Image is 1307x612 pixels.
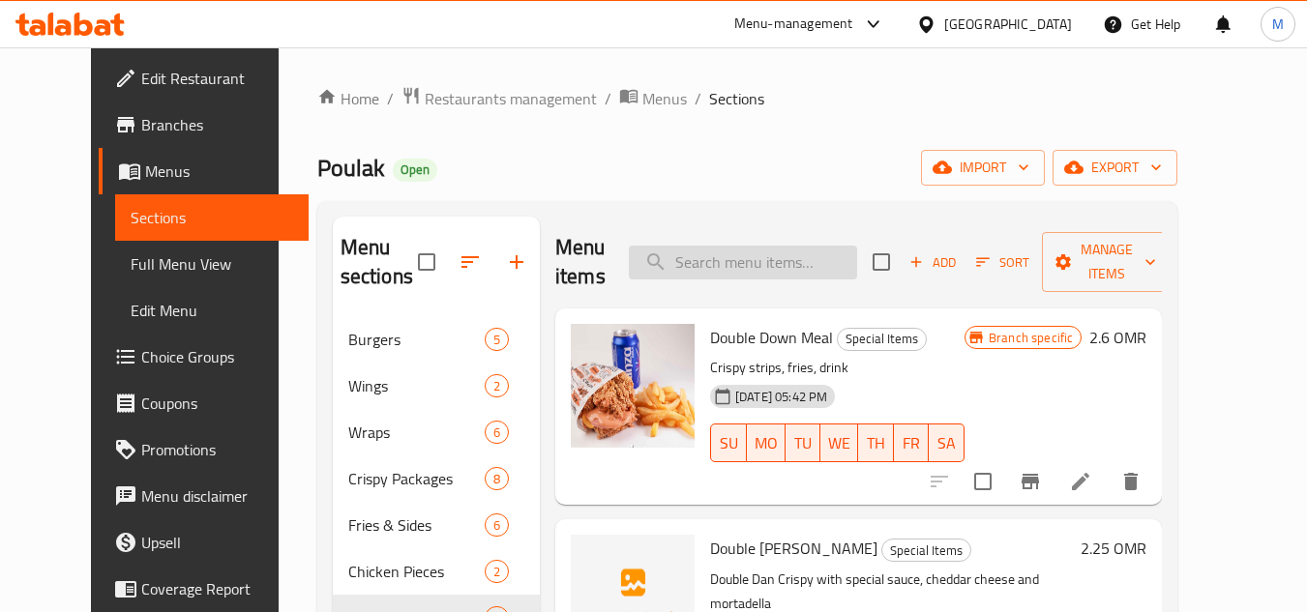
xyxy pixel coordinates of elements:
span: Fries & Sides [348,513,485,537]
button: Add [902,248,964,277]
div: Open [393,159,437,182]
span: Select to update [963,461,1003,502]
span: TU [793,429,814,457]
span: FR [902,429,922,457]
div: items [485,421,509,444]
span: 2 [486,377,508,395]
div: Wraps6 [333,409,540,455]
a: Coupons [99,380,310,426]
span: SU [719,429,739,457]
span: Add item [902,248,964,277]
img: Double Down Meal [571,324,695,448]
span: Wings [348,374,485,397]
a: Full Menu View [115,241,310,287]
button: FR [894,423,930,462]
span: 5 [486,331,508,349]
a: Edit Menu [115,287,310,334]
span: WE [828,429,850,457]
span: Wraps [348,421,485,444]
button: TH [858,423,894,462]
a: Upsell [99,519,310,566]
span: Open [393,161,437,178]
span: export [1068,156,1162,180]
button: SA [929,423,965,462]
div: Fries & Sides6 [333,502,540,548]
span: Coverage Report [141,577,294,600]
li: / [695,87,701,110]
a: Home [317,87,379,110]
span: Double [PERSON_NAME] [710,534,877,563]
span: Menus [145,160,294,183]
h6: 2.25 OMR [1081,535,1146,562]
a: Branches [99,102,310,148]
span: Restaurants management [425,87,597,110]
input: search [629,246,857,279]
div: items [485,467,509,490]
button: import [921,150,1045,186]
nav: breadcrumb [317,86,1178,111]
a: Promotions [99,426,310,473]
span: Branch specific [981,329,1081,347]
span: Edit Menu [131,299,294,322]
span: 6 [486,516,508,535]
span: 6 [486,423,508,442]
span: Manage items [1057,238,1156,286]
h2: Menu items [555,233,606,291]
button: export [1053,150,1177,186]
button: Sort [971,248,1034,277]
a: Menus [619,86,687,111]
span: Coupons [141,392,294,415]
span: 8 [486,470,508,488]
h2: Menu sections [341,233,418,291]
a: Restaurants management [401,86,597,111]
li: / [605,87,611,110]
span: Sort sections [447,239,493,285]
span: Choice Groups [141,345,294,368]
div: items [485,560,509,583]
span: [DATE] 05:42 PM [728,388,835,406]
span: Double Down Meal [710,323,833,352]
div: Menu-management [734,13,853,36]
span: Sections [131,206,294,229]
span: import [936,156,1029,180]
span: Sort [976,251,1029,274]
li: / [387,87,394,110]
span: Sort items [964,248,1042,277]
span: Upsell [141,531,294,554]
button: MO [747,423,786,462]
span: Sections [709,87,764,110]
button: SU [710,423,747,462]
button: Manage items [1042,232,1172,292]
span: Menus [642,87,687,110]
span: SA [936,429,957,457]
div: [GEOGRAPHIC_DATA] [944,14,1072,35]
div: Wings2 [333,363,540,409]
span: Add [906,251,959,274]
h6: 2.6 OMR [1089,324,1146,351]
a: Edit menu item [1069,470,1092,493]
p: Crispy strips, fries, drink [710,356,965,380]
span: Special Items [882,539,970,562]
div: Burgers5 [333,316,540,363]
span: Crispy Packages [348,467,485,490]
a: Menu disclaimer [99,473,310,519]
span: 2 [486,563,508,581]
span: MO [755,429,778,457]
a: Choice Groups [99,334,310,380]
span: Poulak [317,146,385,189]
span: Menu disclaimer [141,484,294,508]
span: Burgers [348,328,485,351]
button: Add section [493,239,540,285]
button: delete [1108,458,1154,505]
div: Chicken Pieces [348,560,485,583]
span: Promotions [141,438,294,461]
span: Branches [141,113,294,136]
span: Select section [861,242,902,282]
button: WE [820,423,858,462]
div: items [485,374,509,397]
